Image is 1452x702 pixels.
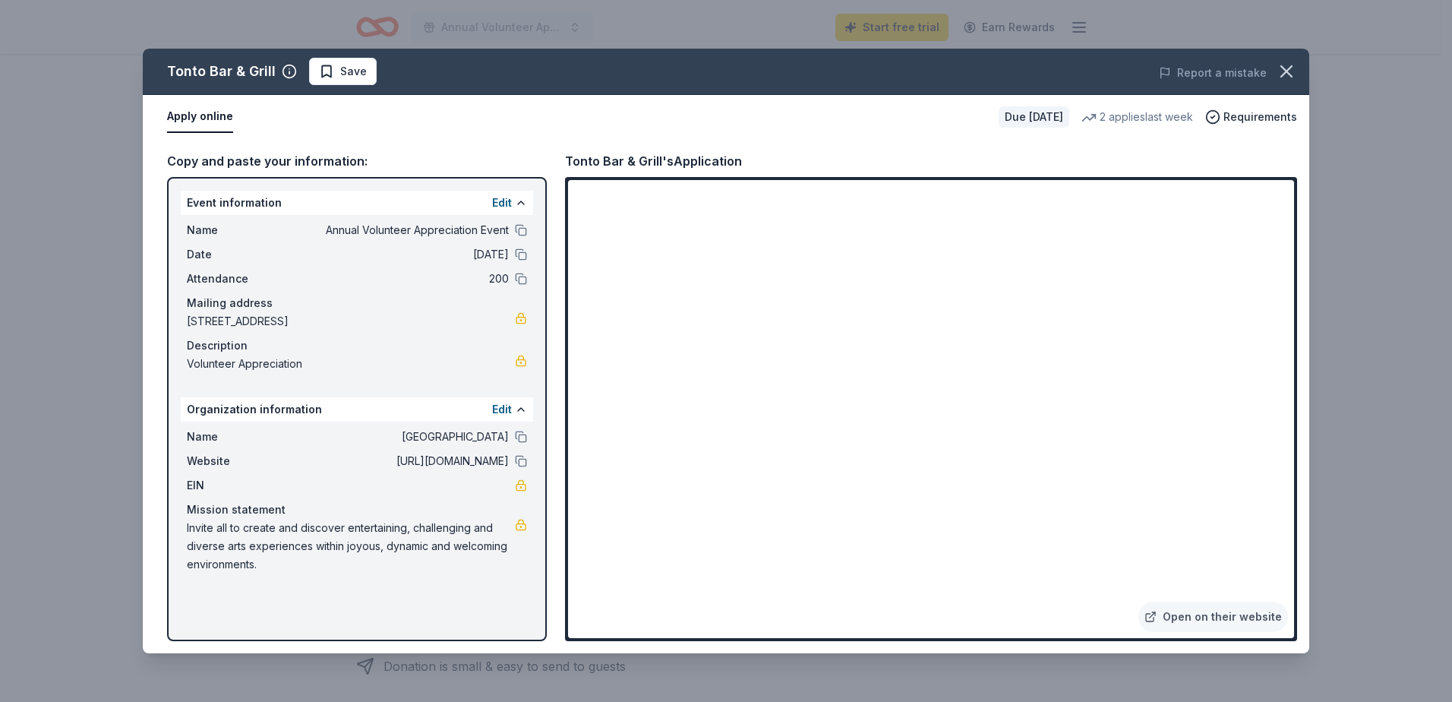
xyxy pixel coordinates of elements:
div: Organization information [181,397,533,422]
span: [URL][DOMAIN_NAME] [289,452,509,470]
button: Save [309,58,377,85]
div: 2 applies last week [1081,108,1193,126]
span: 200 [289,270,509,288]
span: Save [340,62,367,81]
span: Attendance [187,270,289,288]
span: Requirements [1223,108,1297,126]
span: Date [187,245,289,264]
span: Annual Volunteer Appreciation Event [289,221,509,239]
span: EIN [187,476,289,495]
div: Mailing address [187,294,527,312]
span: Invite all to create and discover entertaining, challenging and diverse arts experiences within j... [187,519,515,574]
span: Name [187,221,289,239]
button: Edit [492,400,512,419]
span: [GEOGRAPHIC_DATA] [289,428,509,446]
span: [DATE] [289,245,509,264]
button: Report a mistake [1159,64,1267,82]
span: Volunteer Appreciation [187,355,515,373]
div: Copy and paste your information: [167,151,547,171]
div: Tonto Bar & Grill's Application [565,151,742,171]
span: Website [187,452,289,470]
div: Tonto Bar & Grill [167,59,276,84]
button: Edit [492,194,512,212]
div: Event information [181,191,533,215]
a: Open on their website [1138,602,1288,632]
span: [STREET_ADDRESS] [187,312,515,330]
button: Apply online [167,101,233,133]
span: Name [187,428,289,446]
div: Description [187,337,527,355]
button: Requirements [1205,108,1297,126]
div: Due [DATE] [999,106,1069,128]
div: Mission statement [187,501,527,519]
